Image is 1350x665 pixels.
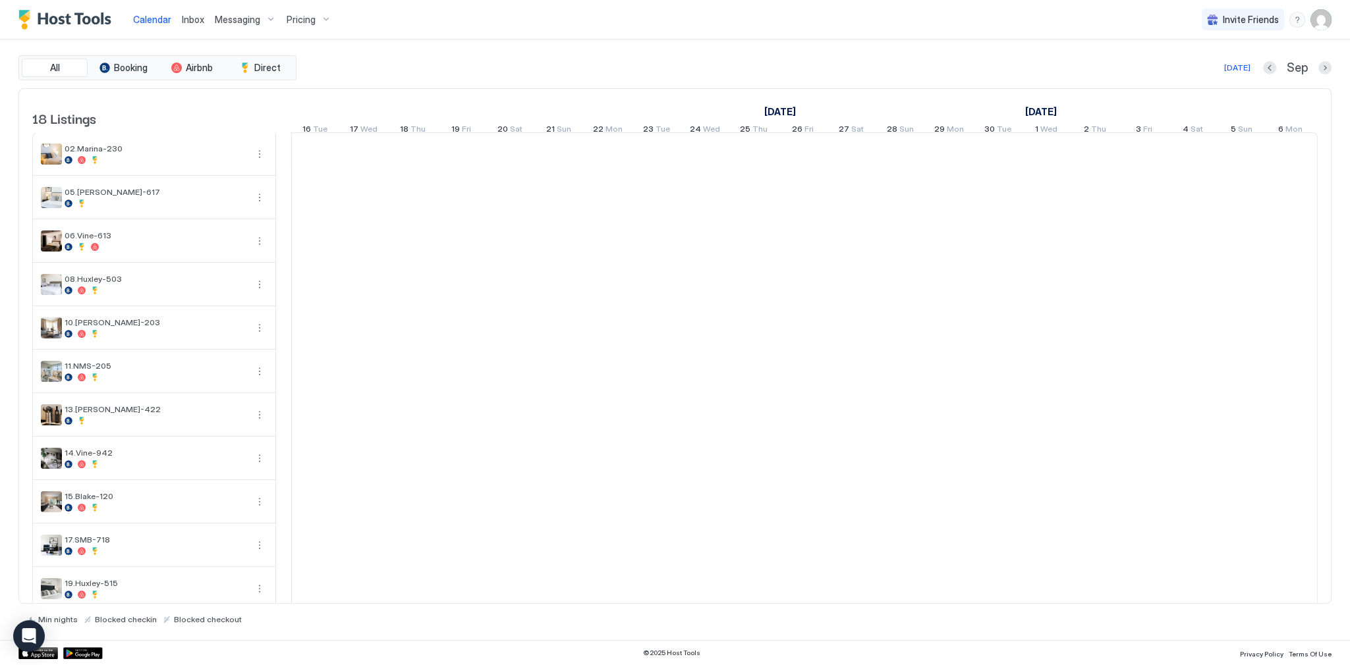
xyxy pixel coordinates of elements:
[13,620,45,652] div: Open Intercom Messenger
[90,59,156,77] button: Booking
[590,121,626,140] a: September 22, 2025
[1022,102,1060,121] a: October 1, 2025
[494,121,526,140] a: September 20, 2025
[252,190,267,205] div: menu
[510,124,522,138] span: Sat
[884,121,917,140] a: September 28, 2025
[174,614,242,624] span: Blocked checkout
[347,121,381,140] a: September 17, 2025
[65,230,246,240] span: 06.Vine-613
[792,124,802,138] span: 26
[313,124,327,138] span: Tue
[835,121,867,140] a: September 27, 2025
[215,14,260,26] span: Messaging
[41,578,62,599] div: listing image
[703,124,720,138] span: Wed
[41,274,62,295] div: listing image
[18,647,58,659] a: App Store
[65,187,246,197] span: 05.[PERSON_NAME]-617
[804,124,814,138] span: Fri
[546,124,555,138] span: 21
[1289,646,1332,660] a: Terms Of Use
[252,190,267,205] button: More options
[38,614,78,624] span: Min nights
[448,121,474,140] a: September 19, 2025
[1289,650,1332,658] span: Terms Of Use
[65,317,246,327] span: 10.[PERSON_NAME]-203
[947,124,964,138] span: Mon
[643,124,654,138] span: 23
[159,59,225,77] button: Airbnb
[299,121,331,140] a: September 16, 2025
[252,494,267,510] div: menu
[65,448,246,458] span: 14.Vine-942
[1133,121,1156,140] a: October 3, 2025
[690,124,701,138] span: 24
[18,55,296,80] div: tab-group
[65,404,246,414] span: 13.[PERSON_NAME]-422
[1081,121,1110,140] a: October 2, 2025
[65,144,246,153] span: 02.Marina-230
[752,124,768,138] span: Thu
[1224,62,1251,74] div: [DATE]
[899,124,914,138] span: Sun
[65,274,246,284] span: 08.Huxley-503
[593,124,604,138] span: 22
[350,124,358,138] span: 17
[63,647,103,659] a: Google Play Store
[114,62,148,74] span: Booking
[18,10,117,30] a: Host Tools Logo
[252,146,267,162] div: menu
[22,59,88,77] button: All
[451,124,460,138] span: 19
[1238,124,1252,138] span: Sun
[981,121,1015,140] a: September 30, 2025
[1183,124,1189,138] span: 4
[65,578,246,588] span: 19.Huxley-515
[95,614,157,624] span: Blocked checkin
[1227,121,1256,140] a: October 5, 2025
[41,404,62,425] div: listing image
[252,363,267,379] div: menu
[400,124,408,138] span: 18
[1289,12,1305,28] div: menu
[41,535,62,556] div: listing image
[1136,124,1141,138] span: 3
[252,450,267,466] button: More options
[50,62,60,74] span: All
[497,124,508,138] span: 20
[227,59,293,77] button: Direct
[1143,124,1152,138] span: Fri
[252,320,267,336] div: menu
[640,121,673,140] a: September 23, 2025
[1091,124,1106,138] span: Thu
[252,233,267,249] div: menu
[397,121,429,140] a: September 18, 2025
[931,121,967,140] a: September 29, 2025
[287,14,316,26] span: Pricing
[543,121,575,140] a: September 21, 2025
[41,144,62,165] div: listing image
[252,494,267,510] button: More options
[252,537,267,553] button: More options
[252,581,267,597] button: More options
[687,121,723,140] a: September 24, 2025
[789,121,817,140] a: September 26, 2025
[656,124,670,138] span: Tue
[65,361,246,371] span: 11.NMS-205
[737,121,771,140] a: September 25, 2025
[252,146,267,162] button: More options
[1275,121,1306,140] a: October 6, 2025
[133,13,171,26] a: Calendar
[41,230,62,252] div: listing image
[1191,124,1203,138] span: Sat
[1231,124,1236,138] span: 5
[1179,121,1206,140] a: October 4, 2025
[1240,650,1283,658] span: Privacy Policy
[1032,121,1061,140] a: October 1, 2025
[186,62,213,74] span: Airbnb
[1240,646,1283,660] a: Privacy Policy
[252,407,267,423] button: More options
